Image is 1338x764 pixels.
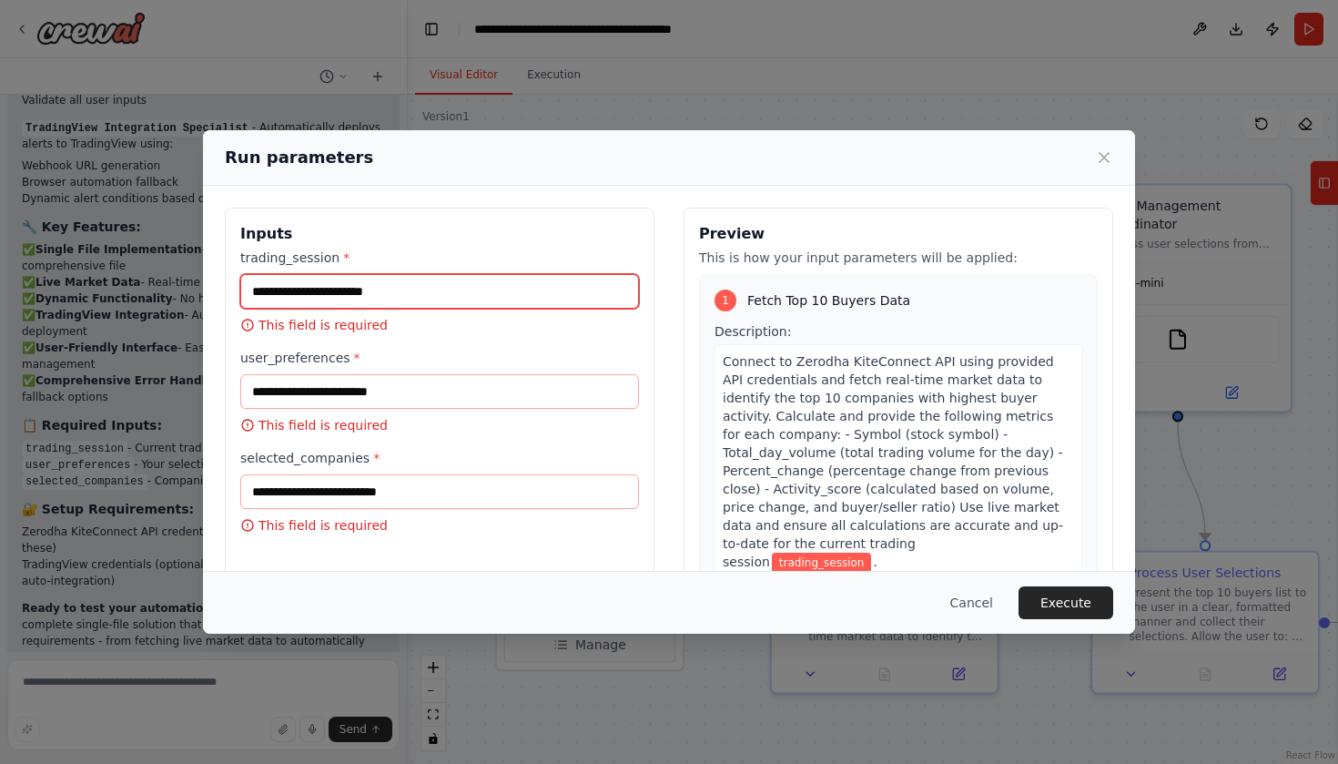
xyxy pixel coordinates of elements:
[715,324,791,339] span: Description:
[723,354,1063,569] span: Connect to Zerodha KiteConnect API using provided API credentials and fetch real-time market data...
[1019,586,1113,619] button: Execute
[240,516,639,535] p: This field is required
[240,416,639,434] p: This field is required
[936,586,1008,619] button: Cancel
[772,553,872,573] span: Variable: trading_session
[240,316,639,334] p: This field is required
[240,249,639,267] label: trading_session
[240,349,639,367] label: user_preferences
[715,290,736,311] div: 1
[873,555,877,569] span: .
[240,449,639,467] label: selected_companies
[699,223,1098,245] h3: Preview
[240,223,639,245] h3: Inputs
[699,249,1098,267] p: This is how your input parameters will be applied:
[747,291,910,310] span: Fetch Top 10 Buyers Data
[225,145,373,170] h2: Run parameters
